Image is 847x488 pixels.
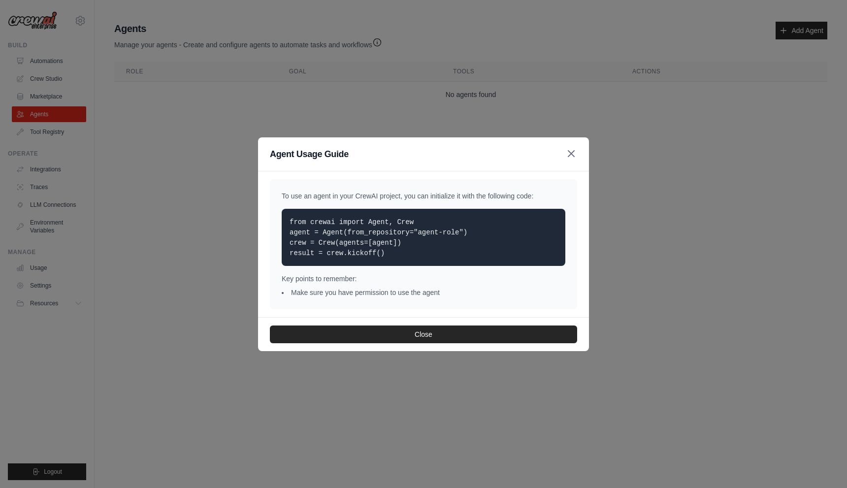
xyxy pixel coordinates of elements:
h3: Agent Usage Guide [270,147,349,161]
p: To use an agent in your CrewAI project, you can initialize it with the following code: [282,191,565,201]
li: Make sure you have permission to use the agent [282,288,565,297]
p: Key points to remember: [282,274,565,284]
button: Close [270,325,577,343]
code: from crewai import Agent, Crew agent = Agent(from_repository="agent-role") crew = Crew(agents=[ag... [290,218,467,257]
